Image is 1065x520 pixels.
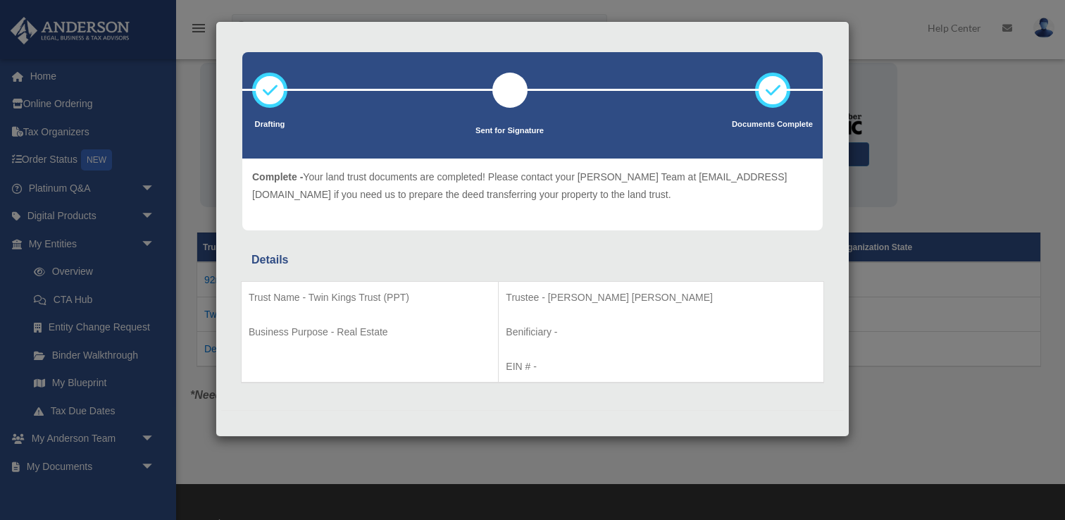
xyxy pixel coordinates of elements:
[506,323,816,341] p: Benificiary -
[506,358,816,376] p: EIN # -
[252,168,813,203] p: Your land trust documents are completed! Please contact your [PERSON_NAME] Team at [EMAIL_ADDRESS...
[252,171,303,182] span: Complete -
[249,323,491,341] p: Business Purpose - Real Estate
[732,118,813,132] p: Documents Complete
[249,289,491,307] p: Trust Name - Twin Kings Trust (PPT)
[252,118,287,132] p: Drafting
[251,250,814,270] div: Details
[506,289,816,307] p: Trustee - [PERSON_NAME] [PERSON_NAME]
[475,124,544,138] p: Sent for Signature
